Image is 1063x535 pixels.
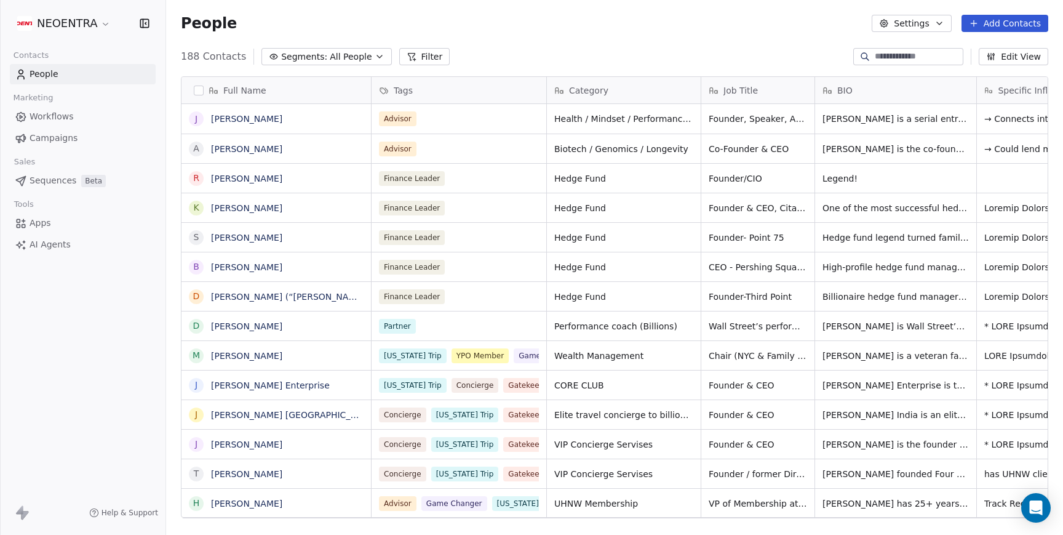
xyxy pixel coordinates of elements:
[211,144,282,154] a: [PERSON_NAME]
[211,351,282,361] a: [PERSON_NAME]
[554,202,693,214] span: Hedge Fund
[379,378,447,393] span: [US_STATE] Trip
[503,437,556,452] span: Gatekeeper
[211,114,282,124] a: [PERSON_NAME]
[195,408,197,421] div: J
[181,104,372,518] div: grid
[709,231,807,244] span: Founder- Point 75
[822,438,969,451] span: [PERSON_NAME] is the founder of Luxury Attaché, a premier lifestyle concierge firm catering to an...
[503,408,556,422] span: Gatekeeper
[421,496,487,511] span: Game Changer
[193,290,200,303] div: D
[379,289,445,304] span: Finance Leader
[709,468,807,480] span: Founder / former Director of North American Membership for Quintessentially
[709,261,807,273] span: CEO - Pershing Square Capital Management
[492,496,560,511] span: [US_STATE] Trip
[822,409,969,421] span: [PERSON_NAME] India is an elite travel concierge to billionaires, heads of state, and UHNW execut...
[723,84,758,97] span: Job Title
[330,50,372,63] span: All People
[503,467,556,481] span: Gatekeeper
[181,14,237,33] span: People
[195,379,197,392] div: J
[554,409,693,421] span: Elite travel concierge to billionaires
[822,497,969,510] span: [PERSON_NAME] has 25+ years’ experience in UHNW client engagement and high-ticket sales. He spent...
[554,143,693,155] span: Biotech / Genomics / Longevity
[399,48,450,65] button: Filter
[30,110,74,123] span: Workflows
[193,142,199,155] div: A
[193,201,199,214] div: K
[822,291,969,303] span: Billionaire hedge fund manager and activist investor. Founded Third Point in [DATE], known for bo...
[195,438,197,451] div: J
[10,171,156,191] a: SequencesBeta
[10,213,156,233] a: Apps
[372,77,546,103] div: Tags
[379,230,445,245] span: Finance Leader
[961,15,1048,32] button: Add Contacts
[211,203,282,213] a: [PERSON_NAME]
[10,235,156,255] a: AI Agents
[503,378,556,393] span: Gatekeeper
[211,380,330,390] a: [PERSON_NAME] Enterprise
[554,231,693,244] span: Hedge Fund
[15,13,113,34] button: NEOENTRA
[872,15,951,32] button: Settings
[10,128,156,148] a: Campaigns
[822,261,969,273] span: High-profile hedge fund manager known for bold bets and activist campaigns. Founder of [GEOGRAPHI...
[89,508,158,518] a: Help & Support
[211,440,282,449] a: [PERSON_NAME]
[211,469,282,479] a: [PERSON_NAME]
[554,261,693,273] span: Hedge Fund
[379,496,416,511] span: Advisor
[30,238,71,251] span: AI Agents
[394,84,413,97] span: Tags
[569,84,608,97] span: Category
[815,77,976,103] div: BIO
[181,49,246,64] span: 188 Contacts
[709,379,807,392] span: Founder & CEO
[379,201,445,215] span: Finance Leader
[379,467,426,481] span: Concierge
[211,321,282,331] a: [PERSON_NAME]
[30,174,76,187] span: Sequences
[554,291,693,303] span: Hedge Fund
[452,378,499,393] span: Concierge
[193,172,199,185] div: R
[431,437,499,452] span: [US_STATE] Trip
[379,408,426,422] span: Concierge
[10,107,156,127] a: Workflows
[431,467,499,481] span: [US_STATE] Trip
[211,292,447,302] a: [PERSON_NAME] (“[PERSON_NAME]”) [PERSON_NAME]
[822,231,969,244] span: Hedge fund legend turned family office manager and pro sports owner. Notorious for top-tier tradi...
[8,46,54,65] span: Contacts
[8,89,58,107] span: Marketing
[211,410,376,420] a: [PERSON_NAME] [GEOGRAPHIC_DATA]
[211,499,282,509] a: [PERSON_NAME]
[223,84,266,97] span: Full Name
[211,174,282,183] a: [PERSON_NAME]
[554,379,693,392] span: CORE CLUB
[979,48,1048,65] button: Edit View
[379,319,416,334] span: Partner
[9,153,41,171] span: Sales
[822,172,969,185] span: Legend!
[822,379,969,392] span: [PERSON_NAME] Enterprise is the visionary founder of CORE: Club, Manhattan’s ultra-exclusive priv...
[554,350,693,362] span: Wealth Management
[379,260,445,275] span: Finance Leader
[1021,493,1051,523] div: Open Intercom Messenger
[709,291,807,303] span: Founder-Third Point
[194,467,199,480] div: T
[379,142,416,156] span: Advisor
[379,171,445,186] span: Finance Leader
[17,16,32,31] img: Additional.svg
[379,437,426,452] span: Concierge
[211,262,282,272] a: [PERSON_NAME]
[30,217,51,230] span: Apps
[37,15,98,31] span: NEOENTRA
[193,349,200,362] div: M
[709,172,807,185] span: Founder/CIO
[379,348,447,363] span: [US_STATE] Trip
[10,64,156,84] a: People
[281,50,327,63] span: Segments:
[193,260,199,273] div: B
